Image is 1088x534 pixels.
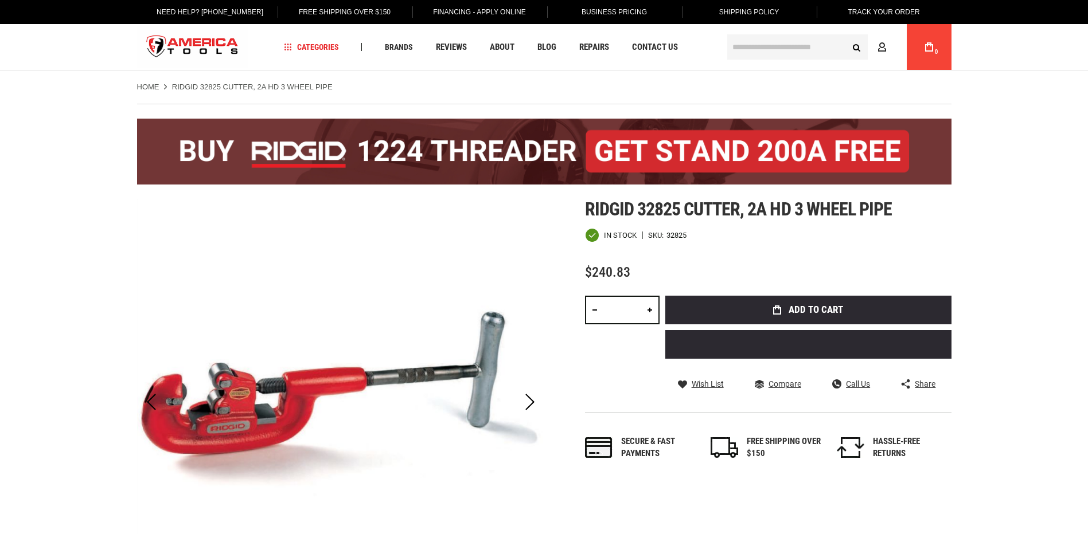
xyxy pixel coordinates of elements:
[627,40,683,55] a: Contact Us
[284,43,339,51] span: Categories
[873,435,947,460] div: HASSLE-FREE RETURNS
[137,26,248,69] a: store logo
[755,379,801,389] a: Compare
[692,380,724,388] span: Wish List
[137,26,248,69] img: America Tools
[585,437,613,458] img: payments
[585,198,892,220] span: Ridgid 32825 cutter, 2a hd 3 wheel pipe
[172,83,333,91] strong: RIDGID 32825 CUTTER, 2A HD 3 WHEEL PIPE
[837,437,864,458] img: returns
[719,8,779,16] span: Shipping Policy
[574,40,614,55] a: Repairs
[915,380,935,388] span: Share
[648,231,666,239] strong: SKU
[585,228,637,242] div: Availability
[621,435,696,460] div: Secure & fast payments
[604,231,637,239] span: In stock
[747,435,821,460] div: FREE SHIPPING OVER $150
[846,380,870,388] span: Call Us
[935,49,938,55] span: 0
[485,40,520,55] a: About
[279,40,344,55] a: Categories
[537,43,556,52] span: Blog
[385,43,413,51] span: Brands
[380,40,418,55] a: Brands
[585,264,630,280] span: $240.83
[832,379,870,389] a: Call Us
[137,82,159,92] a: Home
[431,40,472,55] a: Reviews
[789,305,843,315] span: Add to Cart
[666,231,687,239] div: 32825
[632,43,678,52] span: Contact Us
[436,43,467,52] span: Reviews
[846,36,868,58] button: Search
[678,379,724,389] a: Wish List
[532,40,561,55] a: Blog
[918,24,940,70] a: 0
[490,43,514,52] span: About
[137,119,951,184] img: BOGO: Buy the RIDGID® 1224 Threader (26092), get the 92467 200A Stand FREE!
[769,380,801,388] span: Compare
[579,43,609,52] span: Repairs
[711,437,738,458] img: shipping
[665,296,951,324] button: Add to Cart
